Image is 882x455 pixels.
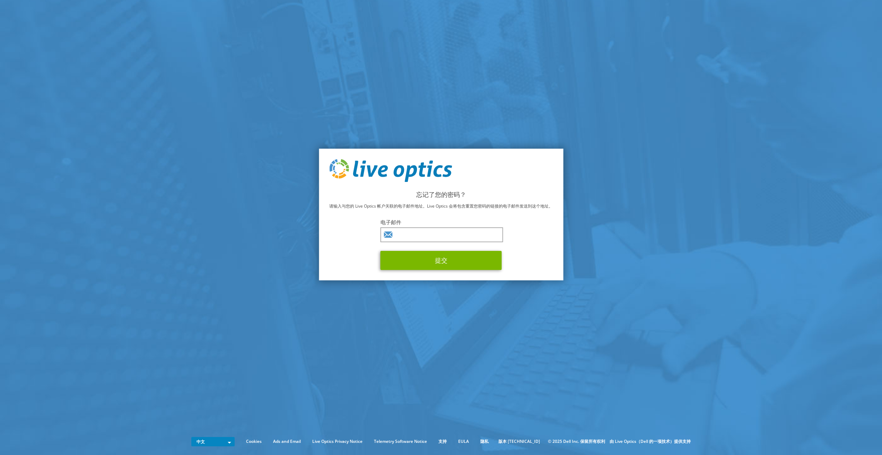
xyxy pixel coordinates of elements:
[329,159,452,182] img: live_optics_svg.svg
[544,438,609,445] li: © 2025 Dell Inc. 保留所有权利
[329,202,553,210] p: 请输入与您的 Live Optics 帐户关联的电子邮件地址。Live Optics 会将包含重置您密码的链接的电子邮件发送到这个地址。
[475,438,494,445] a: 隐私
[307,438,368,445] a: Live Optics Privacy Notice
[381,251,502,270] button: 提交
[433,438,452,445] a: 支持
[369,438,432,445] a: Telemetry Software Notice
[453,438,474,445] a: EULA
[381,219,502,226] label: 电子邮件
[241,438,267,445] a: Cookies
[268,438,306,445] a: Ads and Email
[495,438,543,445] li: 版本 [TECHNICAL_ID]
[610,438,691,445] li: 由 Live Optics（Dell 的一项技术）提供支持
[329,191,553,198] h2: 忘记了您的密码？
